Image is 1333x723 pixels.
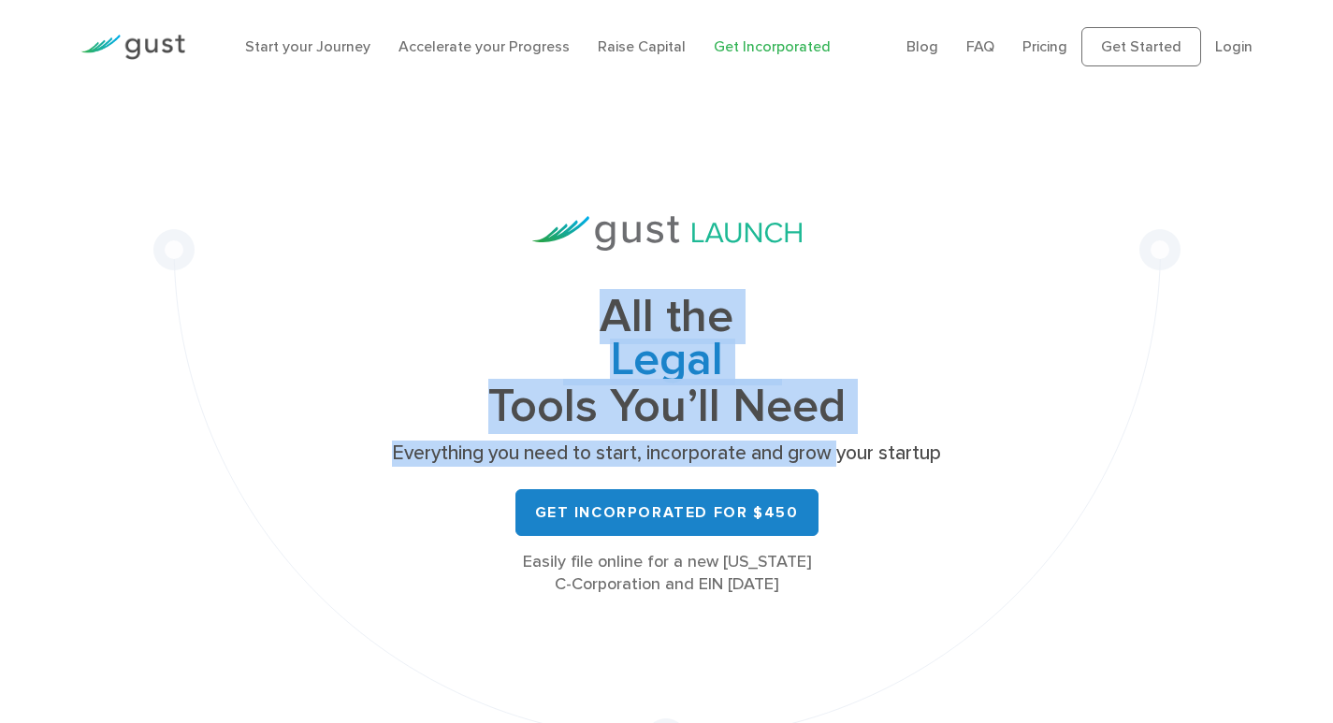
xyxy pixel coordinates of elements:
[80,35,185,60] img: Gust Logo
[1215,37,1253,55] a: Login
[906,37,938,55] a: Blog
[532,216,802,251] img: Gust Launch Logo
[714,37,831,55] a: Get Incorporated
[386,441,948,467] p: Everything you need to start, incorporate and grow your startup
[598,37,686,55] a: Raise Capital
[245,37,370,55] a: Start your Journey
[398,37,570,55] a: Accelerate your Progress
[386,296,948,427] h1: All the Tools You’ll Need
[515,489,819,536] a: Get Incorporated for $450
[1022,37,1067,55] a: Pricing
[966,37,994,55] a: FAQ
[386,551,948,596] div: Easily file online for a new [US_STATE] C-Corporation and EIN [DATE]
[1081,27,1201,66] a: Get Started
[386,339,948,385] span: Legal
